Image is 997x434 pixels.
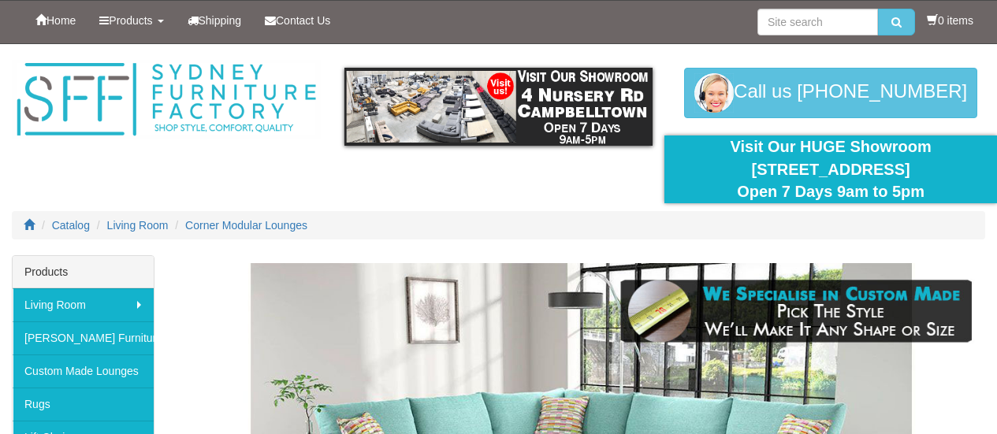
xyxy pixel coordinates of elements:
a: Living Room [13,288,154,321]
li: 0 items [927,13,973,28]
a: Products [87,1,175,40]
div: Products [13,256,154,288]
a: [PERSON_NAME] Furniture [13,321,154,354]
span: Products [109,14,152,27]
img: showroom.gif [344,68,653,146]
span: Home [47,14,76,27]
span: Shipping [199,14,242,27]
a: Shipping [176,1,254,40]
div: Visit Our HUGE Showroom [STREET_ADDRESS] Open 7 Days 9am to 5pm [676,135,985,203]
a: Contact Us [253,1,342,40]
a: Home [24,1,87,40]
input: Site search [757,9,878,35]
span: Contact Us [276,14,330,27]
img: Sydney Furniture Factory [12,60,321,139]
a: Corner Modular Lounges [185,219,307,232]
a: Living Room [107,219,169,232]
a: Catalog [52,219,90,232]
a: Custom Made Lounges [13,354,154,388]
a: Rugs [13,388,154,421]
